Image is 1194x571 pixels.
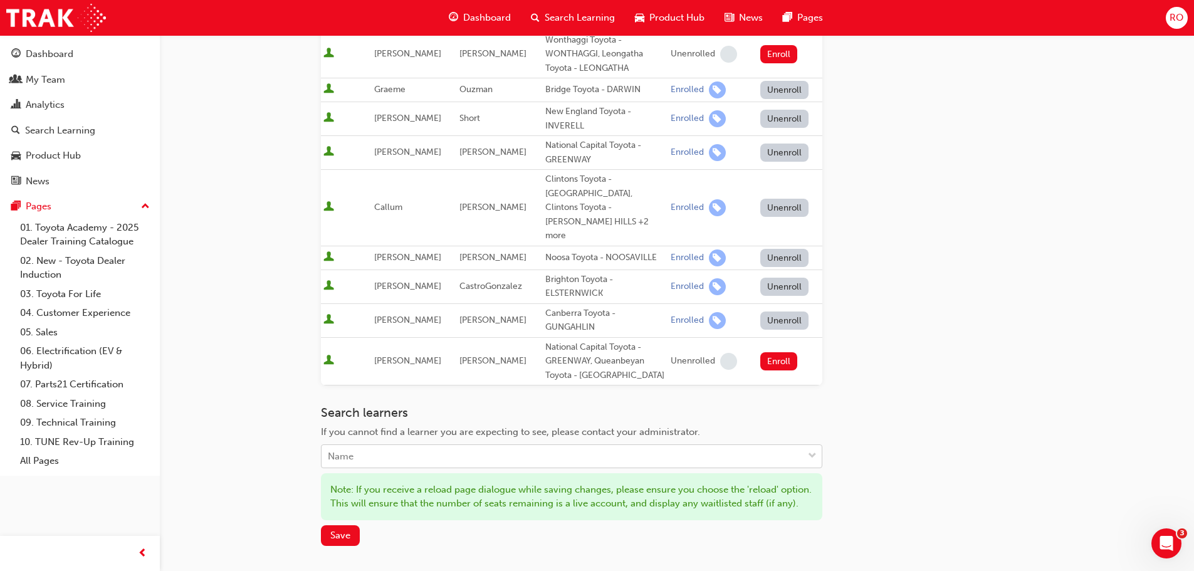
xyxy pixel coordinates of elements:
span: Callum [374,202,402,212]
span: Dashboard [463,11,511,25]
div: National Capital Toyota - GREENWAY, Queanbeyan Toyota - [GEOGRAPHIC_DATA] [545,340,666,383]
span: [PERSON_NAME] [374,252,441,263]
a: 06. Electrification (EV & Hybrid) [15,342,155,375]
span: car-icon [635,10,644,26]
button: RO [1166,7,1188,29]
div: News [26,174,50,189]
span: learningRecordVerb_ENROLL-icon [709,249,726,266]
span: User is active [323,355,334,367]
a: Analytics [5,93,155,117]
span: news-icon [11,176,21,187]
span: [PERSON_NAME] [374,281,441,291]
span: guage-icon [11,49,21,60]
button: Unenroll [760,312,809,330]
span: learningRecordVerb_ENROLL-icon [709,81,726,98]
div: Enrolled [671,202,704,214]
a: All Pages [15,451,155,471]
div: Enrolled [671,147,704,159]
div: Unenrolled [671,355,715,367]
div: Brighton Toyota - ELSTERNWICK [545,273,666,301]
span: learningRecordVerb_NONE-icon [720,46,737,63]
a: My Team [5,68,155,92]
a: Search Learning [5,119,155,142]
div: Enrolled [671,315,704,327]
span: down-icon [808,448,817,464]
button: Enroll [760,352,798,370]
div: Unenrolled [671,48,715,60]
div: Note: If you receive a reload page dialogue while saving changes, please ensure you choose the 'r... [321,473,822,520]
span: [PERSON_NAME] [459,315,526,325]
span: [PERSON_NAME] [374,147,441,157]
span: [PERSON_NAME] [459,48,526,59]
span: [PERSON_NAME] [459,202,526,212]
button: Unenroll [760,144,809,162]
span: search-icon [11,125,20,137]
div: Pages [26,199,51,214]
span: User is active [323,251,334,264]
div: Enrolled [671,84,704,96]
button: Unenroll [760,278,809,296]
span: [PERSON_NAME] [374,48,441,59]
h3: Search learners [321,406,822,420]
div: Wonthaggi Toyota - WONTHAGGI, Leongatha Toyota - LEONGATHA [545,33,666,76]
button: Pages [5,195,155,218]
span: up-icon [141,199,150,215]
span: User is active [323,314,334,327]
a: 04. Customer Experience [15,303,155,323]
div: National Capital Toyota - GREENWAY [545,139,666,167]
span: CastroGonzalez [459,281,522,291]
div: Canberra Toyota - GUNGAHLIN [545,306,666,335]
span: User is active [323,146,334,159]
span: [PERSON_NAME] [459,147,526,157]
span: car-icon [11,150,21,162]
span: If you cannot find a learner you are expecting to see, please contact your administrator. [321,426,700,437]
div: Name [328,449,353,464]
div: My Team [26,73,65,87]
span: learningRecordVerb_ENROLL-icon [709,144,726,161]
span: [PERSON_NAME] [374,355,441,366]
button: Unenroll [760,81,809,99]
a: news-iconNews [715,5,773,31]
a: guage-iconDashboard [439,5,521,31]
div: Enrolled [671,252,704,264]
a: News [5,170,155,193]
span: Product Hub [649,11,704,25]
a: Product Hub [5,144,155,167]
span: pages-icon [11,201,21,212]
button: Unenroll [760,110,809,128]
span: learningRecordVerb_NONE-icon [720,353,737,370]
div: New England Toyota - INVERELL [545,105,666,133]
div: Analytics [26,98,65,112]
div: Search Learning [25,123,95,138]
a: 07. Parts21 Certification [15,375,155,394]
button: DashboardMy TeamAnalyticsSearch LearningProduct HubNews [5,40,155,195]
a: 03. Toyota For Life [15,285,155,304]
span: User is active [323,112,334,125]
div: Noosa Toyota - NOOSAVILLE [545,251,666,265]
span: User is active [323,48,334,60]
button: Unenroll [760,249,809,267]
a: pages-iconPages [773,5,833,31]
button: Save [321,525,360,546]
span: RO [1170,11,1183,25]
div: Dashboard [26,47,73,61]
span: User is active [323,280,334,293]
a: search-iconSearch Learning [521,5,625,31]
span: pages-icon [783,10,792,26]
span: [PERSON_NAME] [374,113,441,123]
div: Product Hub [26,149,81,163]
span: Ouzman [459,84,493,95]
span: Save [330,530,350,541]
span: User is active [323,201,334,214]
span: [PERSON_NAME] [459,355,526,366]
img: Trak [6,4,106,32]
span: [PERSON_NAME] [374,315,441,325]
button: Unenroll [760,199,809,217]
div: Bridge Toyota - DARWIN [545,83,666,97]
span: learningRecordVerb_ENROLL-icon [709,312,726,329]
span: Short [459,113,480,123]
a: Dashboard [5,43,155,66]
a: 02. New - Toyota Dealer Induction [15,251,155,285]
